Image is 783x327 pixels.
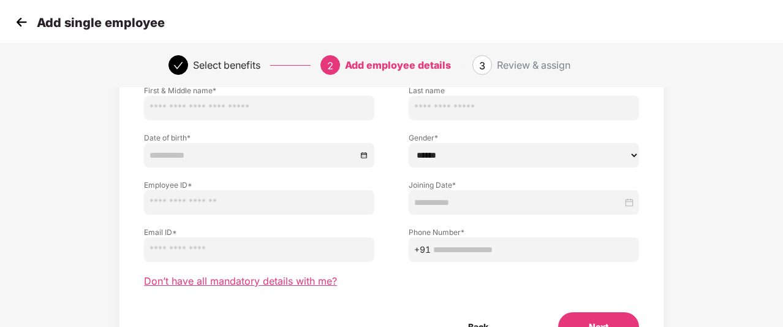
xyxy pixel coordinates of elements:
div: Select benefits [193,55,260,75]
span: check [173,61,183,71]
img: svg+xml;base64,PHN2ZyB4bWxucz0iaHR0cDovL3d3dy53My5vcmcvMjAwMC9zdmciIHdpZHRoPSIzMCIgaGVpZ2h0PSIzMC... [12,13,31,31]
label: Gender [409,133,639,143]
label: Email ID [144,227,374,237]
label: Joining Date [409,180,639,190]
div: Add employee details [345,55,451,75]
span: Don’t have all mandatory details with me? [144,275,337,288]
label: Phone Number [409,227,639,237]
span: 3 [479,60,485,72]
label: First & Middle name [144,85,374,96]
span: +91 [414,243,431,256]
span: 2 [327,60,333,72]
label: Date of birth [144,133,374,143]
label: Last name [409,85,639,96]
p: Add single employee [37,15,165,30]
label: Employee ID [144,180,374,190]
div: Review & assign [497,55,570,75]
